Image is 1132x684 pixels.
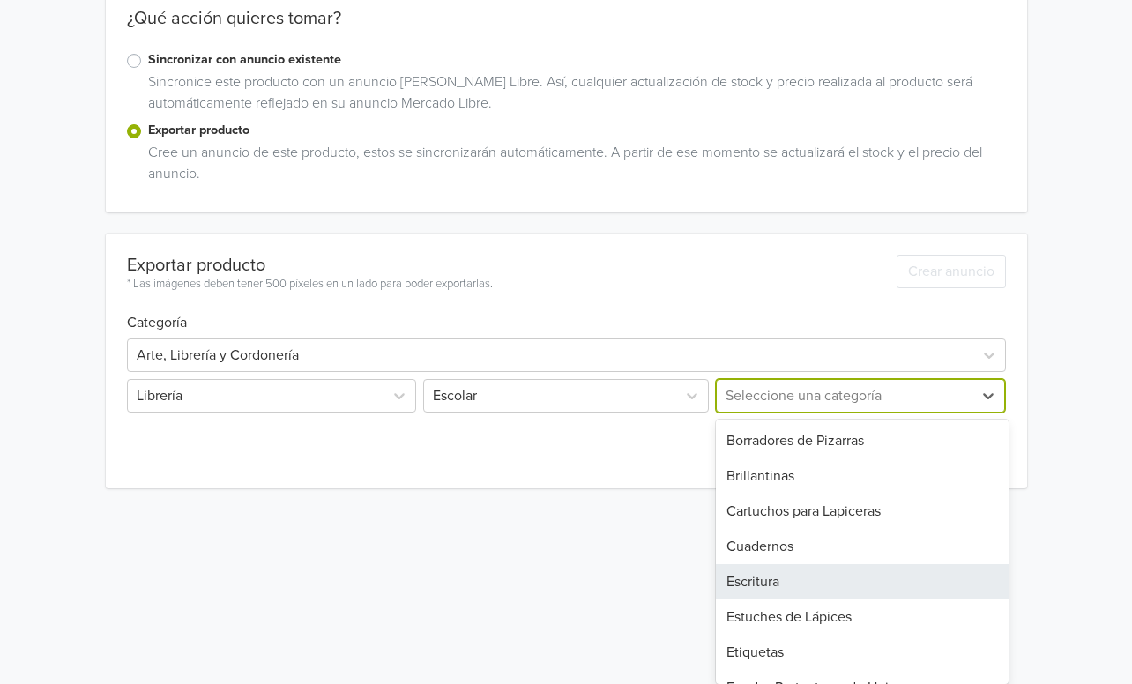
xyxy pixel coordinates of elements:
[716,423,1009,458] div: Borradores de Pizarras
[716,458,1009,494] div: Brillantinas
[127,255,493,276] div: Exportar producto
[127,276,493,294] div: * Las imágenes deben tener 500 píxeles en un lado para poder exportarlas.
[148,50,1006,70] label: Sincronizar con anuncio existente
[148,121,1006,140] label: Exportar producto
[127,294,1006,331] h6: Categoría
[716,635,1009,670] div: Etiquetas
[716,564,1009,599] div: Escritura
[716,494,1009,529] div: Cartuchos para Lapiceras
[897,255,1006,288] button: Crear anuncio
[141,71,1006,121] div: Sincronice este producto con un anuncio [PERSON_NAME] Libre. Así, cualquier actualización de stoc...
[141,142,1006,191] div: Cree un anuncio de este producto, estos se sincronizarán automáticamente. A partir de ese momento...
[716,529,1009,564] div: Cuadernos
[716,599,1009,635] div: Estuches de Lápices
[106,8,1027,50] div: ¿Qué acción quieres tomar?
